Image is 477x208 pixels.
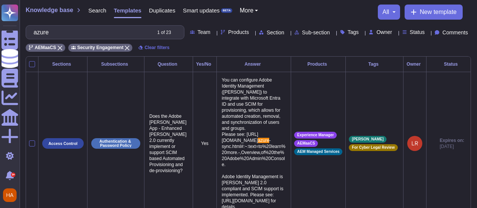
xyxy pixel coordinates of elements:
[35,45,56,50] span: AEMaaCS
[221,8,232,13] div: BETA
[407,136,422,151] img: user
[410,29,425,35] span: Status
[147,62,190,66] div: Question
[429,62,475,66] div: Status
[2,187,22,203] button: user
[147,111,190,176] p: Does the Adobe [PERSON_NAME] App - Enhanced [PERSON_NAME] 2.0 currently implement or support SCIM...
[382,9,396,15] button: all
[157,30,171,35] div: 1 of 23
[294,62,342,66] div: Products
[405,5,463,20] button: New template
[41,62,84,66] div: Sections
[196,62,213,66] div: Yes/No
[352,146,394,149] span: For Cyber Legal Review
[267,30,284,35] span: Section
[240,8,253,14] span: More
[406,62,423,66] div: Owner
[297,133,334,137] span: Experience Manager
[258,138,269,143] span: azure
[11,173,15,177] div: 9+
[297,142,315,145] span: AEMaaCS
[183,8,220,13] span: Smart updates
[198,29,210,35] span: Team
[26,7,73,13] span: Knowledge base
[30,26,150,39] input: Search by keywords
[240,8,258,14] button: More
[196,140,213,146] p: Yes
[77,45,124,50] span: Security Engagement
[302,30,330,35] span: Sub-section
[48,142,77,146] p: Access Control
[440,137,464,143] span: Expires on:
[222,77,282,143] span: You can configure Adobe Identity Management ([PERSON_NAME]) to integrate with Microsoft Entra ID ...
[349,62,400,66] div: Tags
[88,8,106,13] span: Search
[442,30,468,35] span: Comments
[90,62,141,66] div: Subsections
[94,139,138,147] p: Authentication & Password Policy
[297,150,339,154] span: AEM Managed Services
[144,45,169,50] span: Clear filters
[348,29,359,35] span: Tags
[382,9,389,15] span: all
[440,143,464,149] span: [DATE]
[220,62,288,66] div: Answer
[228,29,249,35] span: Products
[420,9,457,15] span: New template
[352,137,383,141] span: [PERSON_NAME]
[149,8,175,13] span: Duplicates
[114,8,141,13] span: Templates
[376,29,392,35] span: Owner
[3,188,17,202] img: user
